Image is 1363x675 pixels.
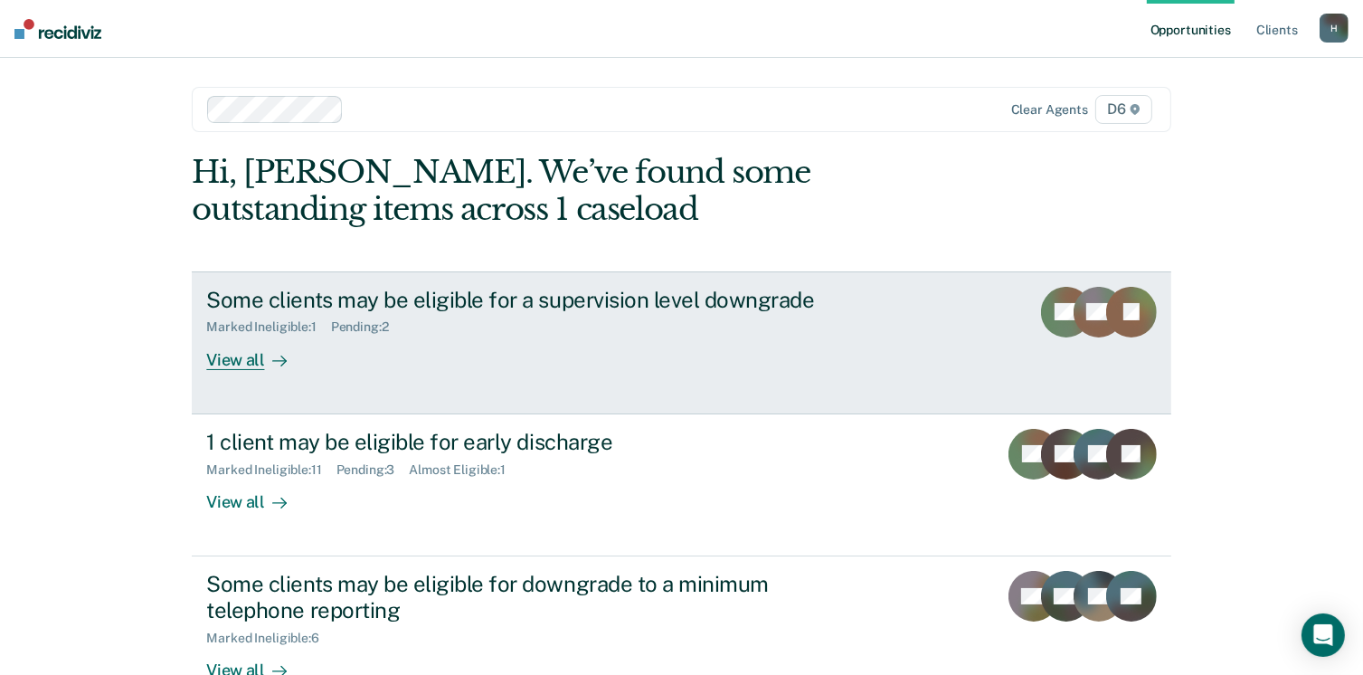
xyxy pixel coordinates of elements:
div: Clear agents [1011,102,1088,118]
div: Pending : 3 [336,462,410,478]
div: View all [206,477,308,512]
span: D6 [1095,95,1152,124]
div: Hi, [PERSON_NAME]. We’ve found some outstanding items across 1 caseload [192,154,975,228]
div: Marked Ineligible : 11 [206,462,336,478]
button: H [1320,14,1349,43]
div: Open Intercom Messenger [1301,613,1345,657]
div: Some clients may be eligible for downgrade to a minimum telephone reporting [206,571,841,623]
img: Recidiviz [14,19,101,39]
a: Some clients may be eligible for a supervision level downgradeMarked Ineligible:1Pending:2View all [192,271,1170,414]
div: Some clients may be eligible for a supervision level downgrade [206,287,841,313]
a: 1 client may be eligible for early dischargeMarked Ineligible:11Pending:3Almost Eligible:1View all [192,414,1170,556]
div: View all [206,335,308,370]
div: Marked Ineligible : 1 [206,319,330,335]
div: Marked Ineligible : 6 [206,631,333,646]
div: 1 client may be eligible for early discharge [206,429,841,455]
div: Pending : 2 [331,319,403,335]
div: Almost Eligible : 1 [409,462,520,478]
